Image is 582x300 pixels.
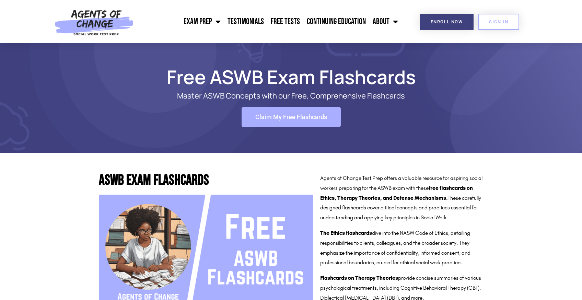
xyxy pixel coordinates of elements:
a: Enroll Now [420,14,474,30]
span: Claim My Free Flashcards [255,114,327,120]
h2: ASWB Exam Flashcards [99,173,313,188]
h1: Free ASWB Exam Flashcards [95,69,487,85]
a: About [369,13,401,30]
span: Enroll Now [431,20,463,24]
a: Continuing Education [303,13,369,30]
a: SIGN IN [478,14,519,30]
a: Free Tests [267,13,303,30]
nav: Menu [137,13,401,30]
strong: Flashcards on Therapy Theories [320,275,398,281]
a: Claim My Free Flashcards [242,107,341,127]
strong: The Ethics flashcards [320,230,372,236]
p: dive into the NASW Code of Ethics, detailing responsibilities to clients, colleagues, and the bro... [320,228,483,268]
p: Master ASWB Concepts with our Free, Comprehensive Flashcards [123,92,459,100]
p: Agents of Change Test Prep offers a valuable resource for aspiring social workers preparing for t... [320,173,483,223]
a: Exam Prep [180,13,224,30]
strong: free flashcards on Ethics, Therapy Theories, and Defense Mechanisms. [320,185,473,201]
a: Testimonials [224,13,267,30]
span: SIGN IN [489,20,508,24]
